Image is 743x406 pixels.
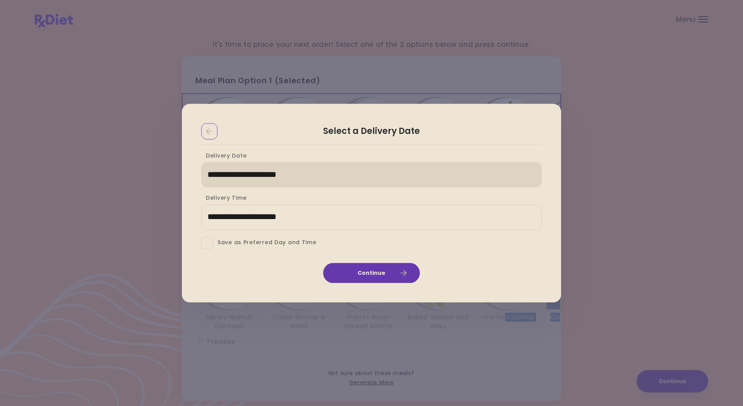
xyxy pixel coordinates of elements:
label: Delivery Date [201,152,247,159]
span: Save as Preferred Day and Time [213,238,317,248]
div: Go Back [201,123,217,139]
button: Continue [323,263,420,283]
h2: Select a Delivery Date [201,123,542,144]
label: Delivery Time [201,194,247,202]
